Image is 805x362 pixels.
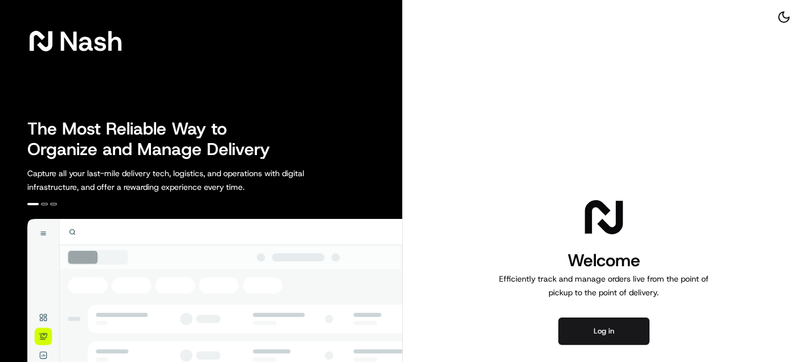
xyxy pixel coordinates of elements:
button: Log in [558,318,649,345]
p: Efficiently track and manage orders live from the point of pickup to the point of delivery. [495,272,713,299]
h1: Welcome [495,249,713,272]
p: Capture all your last-mile delivery tech, logistics, and operations with digital infrastructure, ... [27,166,355,194]
h2: The Most Reliable Way to Organize and Manage Delivery [27,119,283,160]
span: Nash [59,30,122,52]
